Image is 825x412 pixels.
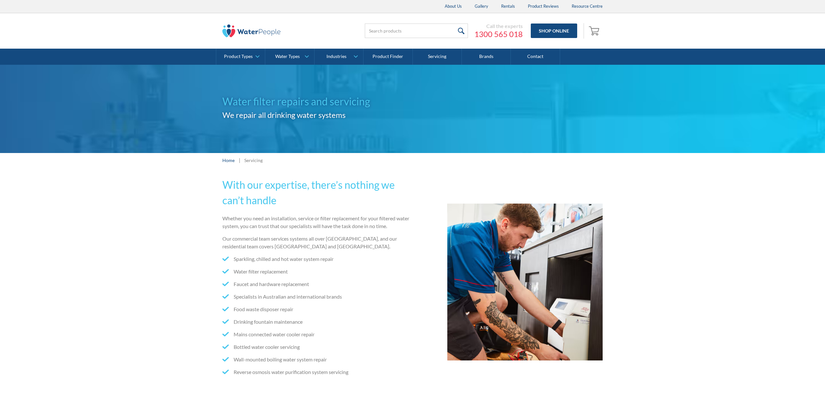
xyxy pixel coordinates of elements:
h2: With our expertise, there’s nothing we can’t handle [222,177,410,208]
li: Wall-mounted boiling water system repair [222,356,410,363]
div: | [238,156,241,164]
a: Contact [511,49,560,65]
li: Mains connected water cooler repair [222,331,410,338]
li: Food waste disposer repair [222,305,410,313]
a: Product Finder [364,49,412,65]
li: Sparkling, chilled and hot water system repair [222,255,410,263]
a: Home [222,157,235,164]
a: Product Types [216,49,265,65]
a: Open empty cart [587,23,603,39]
div: Call the experts [474,23,523,29]
li: Specialists in Australian and international brands [222,293,410,301]
iframe: podium webchat widget bubble [761,380,825,412]
div: Servicing [244,157,263,164]
a: Water Types [265,49,314,65]
h2: We repair all drinking water systems [222,109,412,121]
h1: Water filter repairs and servicing [222,94,412,109]
li: Drinking fountain maintenance [222,318,410,326]
a: 1300 565 018 [474,29,523,39]
div: Product Types [224,54,253,59]
li: Reverse osmosis water purification system servicing [222,368,410,376]
img: The Water People [222,24,280,37]
li: Faucet and hardware replacement [222,280,410,288]
p: Whether you need an installation, service or filter replacement for your filtered water system, y... [222,215,410,230]
div: Water Types [275,54,300,59]
img: shopping cart [589,25,601,36]
a: Brands [462,49,511,65]
li: Bottled water cooler servicing [222,343,410,351]
input: Search products [365,24,468,38]
a: Shop Online [531,24,577,38]
a: Industries [315,49,363,65]
p: Our commercial team services systems all over [GEOGRAPHIC_DATA], and our residential team covers ... [222,235,410,250]
a: Servicing [413,49,462,65]
li: Water filter replacement [222,268,410,275]
div: Industries [326,54,346,59]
